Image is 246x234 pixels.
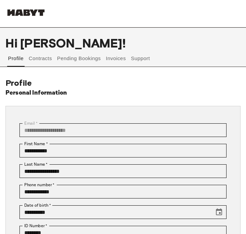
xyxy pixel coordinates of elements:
[5,88,67,98] h6: Personal Information
[56,50,102,67] button: Pending Bookings
[24,161,48,167] label: Last Name
[24,202,51,208] label: Date of birth
[24,120,38,126] label: Email
[20,36,126,50] span: [PERSON_NAME] !
[212,205,226,219] button: Choose date, selected date is Feb 10, 1999
[5,78,32,88] span: Profile
[24,182,55,188] label: Phone number
[130,50,151,67] button: Support
[28,50,53,67] button: Contracts
[24,223,47,229] label: ID Number
[24,141,48,147] label: First Name
[7,50,25,67] button: Profile
[5,9,46,16] img: Habyt
[19,123,227,137] div: You can't change your email address at the moment. Please reach out to customer support in case y...
[105,50,126,67] button: Invoices
[5,50,241,67] div: user profile tabs
[5,36,20,50] span: Hi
